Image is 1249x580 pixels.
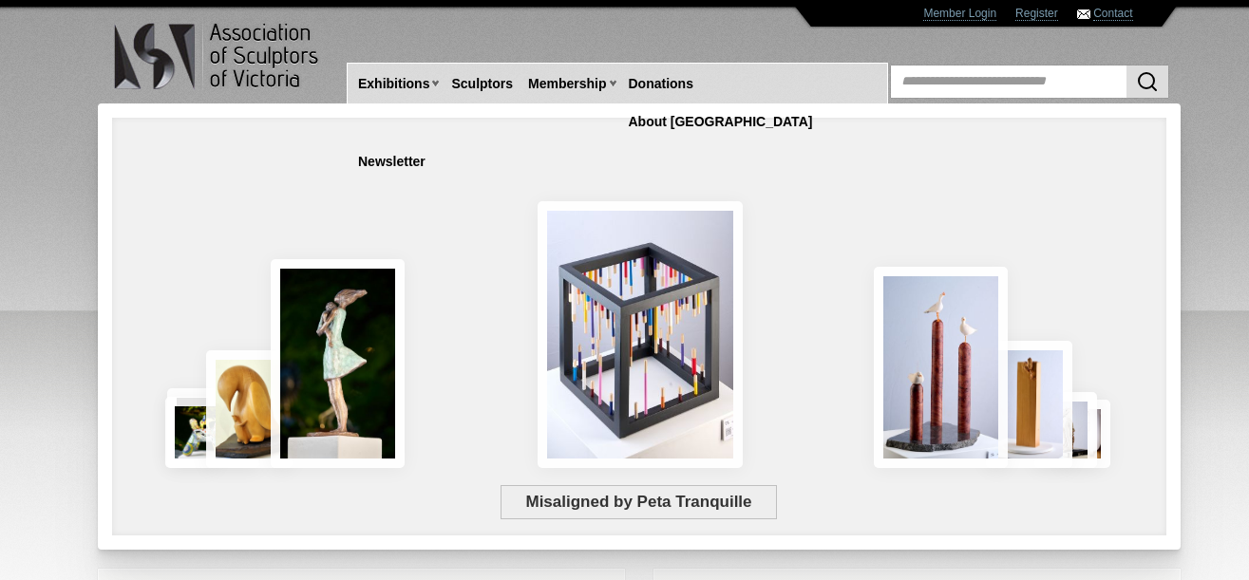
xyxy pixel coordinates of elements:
[1077,9,1090,19] img: Contact ASV
[501,485,777,519] span: Misaligned by Peta Tranquille
[621,104,821,140] a: About [GEOGRAPHIC_DATA]
[923,7,996,21] a: Member Login
[444,66,520,102] a: Sculptors
[1093,7,1132,21] a: Contact
[1136,70,1159,93] img: Search
[986,341,1072,468] img: Little Frog. Big Climb
[113,19,322,94] img: logo.png
[874,267,1008,468] img: Rising Tides
[350,144,433,179] a: Newsletter
[271,259,406,468] img: Connection
[350,66,437,102] a: Exhibitions
[621,66,701,102] a: Donations
[1015,7,1058,21] a: Register
[538,201,743,468] img: Misaligned
[520,66,614,102] a: Membership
